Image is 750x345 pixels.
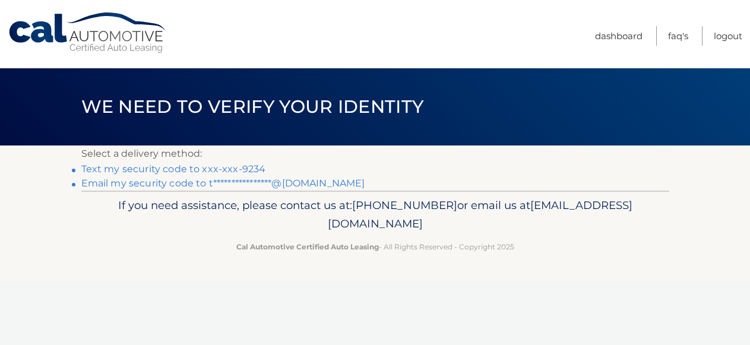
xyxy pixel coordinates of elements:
[81,145,669,162] p: Select a delivery method:
[714,26,742,46] a: Logout
[81,96,424,118] span: We need to verify your identity
[89,240,662,253] p: - All Rights Reserved - Copyright 2025
[352,198,457,212] span: [PHONE_NUMBER]
[89,196,662,234] p: If you need assistance, please contact us at: or email us at
[8,12,168,54] a: Cal Automotive
[668,26,688,46] a: FAQ's
[236,242,379,251] strong: Cal Automotive Certified Auto Leasing
[81,163,266,175] a: Text my security code to xxx-xxx-9234
[595,26,643,46] a: Dashboard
